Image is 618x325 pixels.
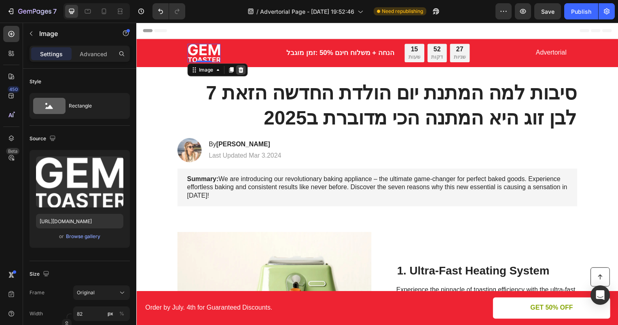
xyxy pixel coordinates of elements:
iframe: Design area [136,23,618,325]
p: 7 [53,6,57,16]
input: px% [73,306,130,321]
div: Rectangle [69,97,118,115]
div: Browse gallery [66,233,100,240]
span: Advertorial Page - [DATE] 19:52:46 [260,7,354,16]
div: Undo/Redo [152,3,185,19]
p: GET 50% OFF [397,283,440,292]
div: 450 [8,86,19,93]
button: Save [534,3,561,19]
button: Publish [564,3,598,19]
div: Open Intercom Messenger [590,285,610,305]
button: Original [73,285,130,300]
h1: 7 סיבות למה המתנת יום הולדת החדשה הזאת לבן זוג היא המתנה הכי מדוברת ב2025 [41,58,444,110]
p: דקות [297,32,309,38]
button: Browse gallery [66,232,101,241]
p: We are introducing our revolutionary baking appliance – the ultimate game-changer for perfect bak... [51,154,434,179]
label: Width [30,310,43,317]
p: Advanced [80,50,107,58]
span: Original [77,289,95,296]
strong: [PERSON_NAME] [80,119,135,126]
img: gempages_564649419601871667-22af0a3f-378f-4863-802f-58c723c6675b.png [51,21,85,40]
input: https://example.com/image.jpg [36,214,123,228]
button: px [117,309,127,319]
p: שעות [274,32,286,38]
p: Advertorial [402,26,433,35]
p: Settings [40,50,63,58]
div: Style [30,78,41,85]
span: Save [541,8,555,15]
div: Publish [571,7,591,16]
span: / [256,7,258,16]
div: Beta [6,148,19,154]
label: Frame [30,289,44,296]
span: or [59,232,64,241]
a: GET 50% OFF [359,277,477,298]
h2: By [72,118,147,128]
div: Image [61,44,79,51]
div: Size [30,269,51,280]
div: % [119,310,124,317]
img: preview-image [36,156,123,207]
button: 7 [3,3,60,19]
div: 27 [320,23,332,32]
div: px [108,310,113,317]
div: Source [30,133,57,144]
p: שניות [320,32,332,38]
p: Last Updated Mar 3.2024 [73,130,146,139]
div: 52 [297,23,309,32]
img: gempages_564649419601871667-2047d616-7ac8-467b-9603-dad05999502e.webp [41,116,66,141]
strong: זמן מוגבל: ‎50% הנחה + משלוח חינם [151,27,260,34]
p: Image [39,29,108,38]
strong: Summary: [51,154,83,161]
div: 15 [274,23,286,32]
span: Need republishing [382,8,423,15]
button: % [106,309,115,319]
h2: 1. Ultra-Fast Heating System [262,243,444,258]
